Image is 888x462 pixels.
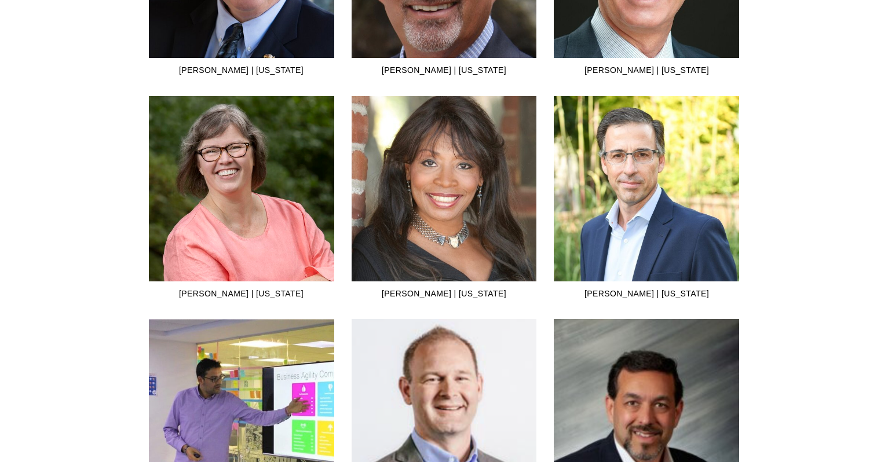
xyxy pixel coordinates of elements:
[352,62,537,79] div: [PERSON_NAME] | [US_STATE]
[149,285,334,302] div: [PERSON_NAME] | [US_STATE]
[352,89,537,289] img: Karen Parker | California
[554,96,739,281] img: Matthew Pohl | Colorado
[554,62,739,79] div: [PERSON_NAME] | [US_STATE]
[554,285,739,302] div: [PERSON_NAME] | [US_STATE]
[149,62,334,79] div: [PERSON_NAME] | [US_STATE]
[352,285,537,302] div: [PERSON_NAME] | [US_STATE]
[149,83,334,342] img: Jennifer Perrow | Virginia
